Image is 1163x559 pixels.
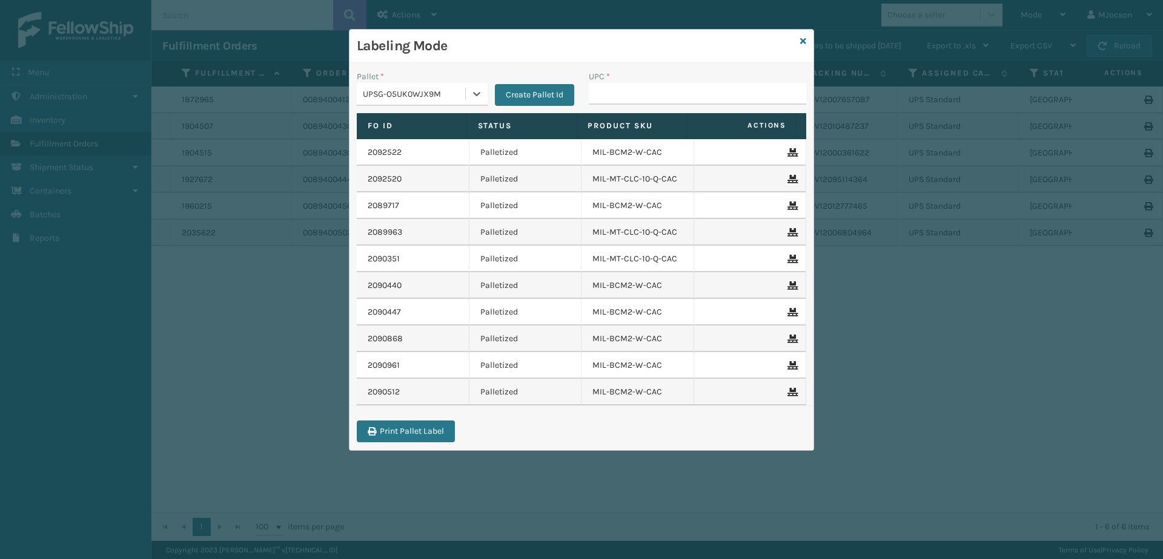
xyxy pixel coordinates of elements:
[469,246,582,272] td: Palletized
[368,306,401,318] a: 2090447
[469,139,582,166] td: Palletized
[787,255,795,263] i: Remove From Pallet
[357,37,795,55] h3: Labeling Mode
[787,361,795,370] i: Remove From Pallet
[495,84,574,106] button: Create Pallet Id
[787,281,795,290] i: Remove From Pallet
[787,388,795,396] i: Remove From Pallet
[787,201,795,210] i: Remove From Pallet
[581,299,694,325] td: MIL-BCM2-W-CAC
[469,192,582,219] td: Palletized
[368,200,399,212] a: 2089717
[368,253,400,265] a: 2090351
[469,219,582,246] td: Palletized
[368,146,402,159] a: 2092522
[469,272,582,299] td: Palletized
[368,333,403,345] a: 2090868
[581,325,694,352] td: MIL-BCM2-W-CAC
[469,166,582,192] td: Palletized
[787,308,795,316] i: Remove From Pallet
[589,70,610,83] label: UPC
[469,379,582,405] td: Palletized
[469,299,582,325] td: Palletized
[469,325,582,352] td: Palletized
[368,386,400,398] a: 2090512
[581,352,694,379] td: MIL-BCM2-W-CAC
[581,272,694,299] td: MIL-BCM2-W-CAC
[581,166,694,192] td: MIL-MT-CLC-10-Q-CAC
[581,192,694,219] td: MIL-BCM2-W-CAC
[368,226,402,238] a: 2089963
[588,120,675,131] label: Product SKU
[368,359,400,371] a: 2090961
[368,173,402,185] a: 2092520
[357,70,384,83] label: Pallet
[787,175,795,183] i: Remove From Pallet
[581,379,694,405] td: MIL-BCM2-W-CAC
[691,116,794,136] span: Actions
[469,352,582,379] td: Palletized
[581,219,694,246] td: MIL-MT-CLC-10-Q-CAC
[368,279,402,292] a: 2090440
[357,420,455,442] button: Print Pallet Label
[787,228,795,237] i: Remove From Pallet
[478,120,566,131] label: Status
[787,148,795,157] i: Remove From Pallet
[363,88,466,100] div: UPSG-O5UK0WJX9M
[787,335,795,343] i: Remove From Pallet
[581,246,694,272] td: MIL-MT-CLC-10-Q-CAC
[581,139,694,166] td: MIL-BCM2-W-CAC
[368,120,456,131] label: Fo Id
